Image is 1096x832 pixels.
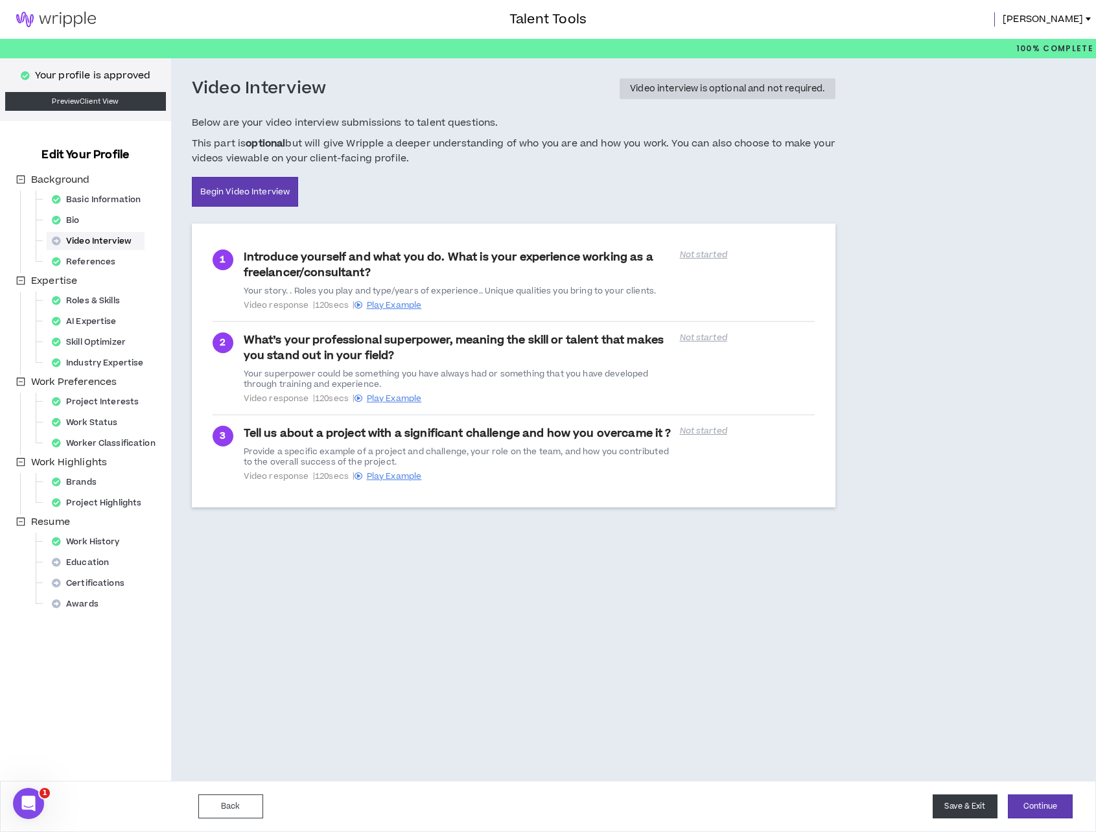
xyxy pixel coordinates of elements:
div: Industry Expertise [47,354,156,372]
span: Play Example [367,299,422,311]
a: Play Example [355,393,421,404]
span: Below are your video interview submissions to talent questions. [192,115,835,131]
iframe: Intercom live chat [13,788,44,819]
span: minus-square [16,276,25,285]
div: Brands [47,473,110,491]
span: 2 [220,336,226,350]
span: minus-square [16,517,25,526]
span: Work Highlights [29,455,110,470]
div: AI Expertise [47,312,130,330]
span: Complete [1040,43,1093,54]
span: Work Highlights [31,456,107,469]
div: Project Interests [47,393,152,411]
div: Awards [47,595,111,613]
button: Back [198,794,263,818]
span: 3 [220,429,226,443]
p: Your profile is approved [35,69,150,83]
div: Video interview is optional and not required. [630,84,824,93]
span: Background [29,172,92,188]
span: Expertise [31,274,77,288]
a: Begin Video Interview [192,177,299,207]
span: Work Preferences [29,375,119,390]
span: Background [31,173,89,187]
span: Video response | 120 secs | [244,471,672,481]
span: minus-square [16,377,25,386]
div: References [47,253,128,271]
a: Play Example [355,299,421,311]
span: Resume [31,515,70,529]
p: Not started [680,426,815,436]
div: Video Interview [47,232,145,250]
div: Your story. . Roles you play and type/years of experience.. Unique qualities you bring to your cl... [244,286,672,296]
span: Work Preferences [31,375,117,389]
div: Education [47,553,122,572]
span: Expertise [29,273,80,289]
span: Resume [29,514,73,530]
div: Project Highlights [47,494,154,512]
h3: Video Interview [192,78,327,100]
span: This part is but will give Wripple a deeper understanding of who you are and how you work. You ca... [192,136,835,167]
div: Roles & Skills [47,292,133,310]
div: Skill Optimizer [47,333,139,351]
h3: Edit Your Profile [36,147,134,163]
div: Work Status [47,413,130,432]
p: Not started [680,249,815,260]
a: Play Example [355,470,421,482]
div: Worker Classification [47,434,169,452]
h3: Talent Tools [509,10,587,29]
button: Save & Exit [933,794,997,818]
div: Work History [47,533,133,551]
p: Not started [680,332,815,343]
span: minus-square [16,457,25,467]
div: Certifications [47,574,137,592]
div: Your superpower could be something you have always had or something that you have developed throu... [244,369,672,389]
p: 100% [1016,39,1093,58]
span: Play Example [367,393,422,404]
b: optional [246,137,285,150]
div: Bio [47,211,93,229]
button: Continue [1008,794,1073,818]
span: Video response | 120 secs | [244,393,672,404]
div: Basic Information [47,191,154,209]
span: minus-square [16,175,25,184]
span: Video response | 120 secs | [244,300,672,310]
span: [PERSON_NAME] [1003,12,1083,27]
a: PreviewClient View [5,92,166,111]
span: 1 [220,253,226,267]
div: Provide a specific example of a project and challenge, your role on the team, and how you contrib... [244,446,672,467]
span: Play Example [367,470,422,482]
span: 1 [40,788,50,798]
